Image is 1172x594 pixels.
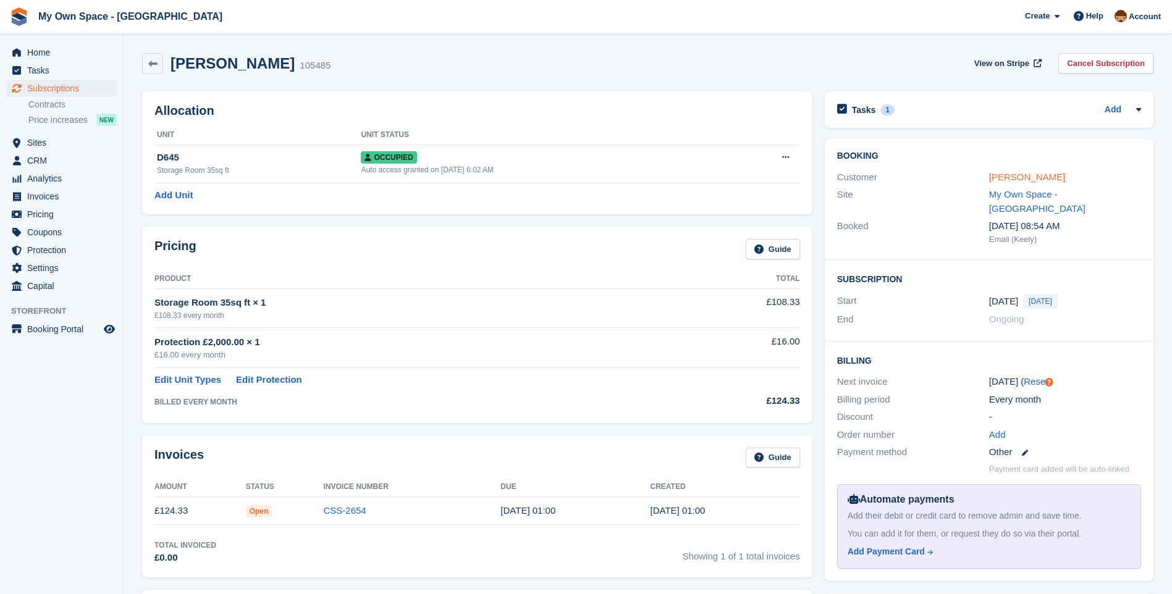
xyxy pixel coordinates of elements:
[880,104,895,115] div: 1
[989,295,1018,309] time: 2025-09-03 00:00:00 UTC
[27,241,101,259] span: Protection
[6,241,117,259] a: menu
[154,335,680,349] div: Protection £2,000.00 × 1
[6,277,117,295] a: menu
[837,312,989,327] div: End
[27,152,101,169] span: CRM
[680,328,799,368] td: £16.00
[989,219,1141,233] div: [DATE] 08:54 AM
[28,114,88,126] span: Price increases
[500,477,650,497] th: Due
[6,62,117,79] a: menu
[680,288,799,327] td: £108.33
[837,428,989,442] div: Order number
[154,125,361,145] th: Unit
[236,373,302,387] a: Edit Protection
[1105,103,1121,117] a: Add
[154,188,193,203] a: Add Unit
[27,134,101,151] span: Sites
[837,170,989,185] div: Customer
[1115,10,1127,22] img: Paula Harris
[1025,10,1050,22] span: Create
[27,188,101,205] span: Invoices
[680,269,799,289] th: Total
[96,114,117,126] div: NEW
[6,152,117,169] a: menu
[157,151,361,165] div: D645
[848,545,1126,558] a: Add Payment Card
[989,428,1006,442] a: Add
[6,170,117,187] a: menu
[1129,10,1161,23] span: Account
[154,349,680,361] div: £16.00 every month
[837,445,989,459] div: Payment method
[848,509,1131,522] div: Add their debit or credit card to remove admin and save time.
[361,151,416,164] span: Occupied
[989,463,1129,475] p: Payment card added will be auto-linked
[989,314,1024,324] span: Ongoing
[154,551,216,565] div: £0.00
[989,172,1065,182] a: [PERSON_NAME]
[1058,53,1153,73] a: Cancel Subscription
[837,393,989,407] div: Billing period
[6,44,117,61] a: menu
[157,165,361,176] div: Storage Room 35sq ft
[27,80,101,97] span: Subscriptions
[27,62,101,79] span: Tasks
[154,269,680,289] th: Product
[102,322,117,337] a: Preview store
[837,354,1141,366] h2: Billing
[974,57,1029,70] span: View on Stripe
[154,310,680,321] div: £108.33 every month
[6,206,117,223] a: menu
[1024,376,1048,387] a: Reset
[27,320,101,338] span: Booking Portal
[683,540,800,565] span: Showing 1 of 1 total invoices
[989,375,1141,389] div: [DATE] ( )
[324,505,366,516] a: CSS-2654
[1043,377,1055,388] div: Tooltip anchor
[154,104,800,118] h2: Allocation
[848,545,925,558] div: Add Payment Card
[500,505,555,516] time: 2025-09-04 00:00:00 UTC
[650,505,705,516] time: 2025-09-03 00:00:10 UTC
[28,99,117,111] a: Contracts
[848,492,1131,507] div: Automate payments
[6,134,117,151] a: menu
[837,410,989,424] div: Discount
[1023,294,1058,309] span: [DATE]
[300,59,331,73] div: 105485
[154,373,221,387] a: Edit Unit Types
[154,477,246,497] th: Amount
[989,233,1141,246] div: Email (Keely)
[852,104,876,115] h2: Tasks
[680,394,799,408] div: £124.33
[11,305,123,317] span: Storefront
[246,505,272,517] span: Open
[154,448,204,468] h2: Invoices
[27,170,101,187] span: Analytics
[6,320,117,338] a: menu
[27,224,101,241] span: Coupons
[324,477,501,497] th: Invoice Number
[27,259,101,277] span: Settings
[989,189,1086,214] a: My Own Space - [GEOGRAPHIC_DATA]
[154,540,216,551] div: Total Invoiced
[154,396,680,408] div: BILLED EVERY MONTH
[6,80,117,97] a: menu
[246,477,324,497] th: Status
[154,296,680,310] div: Storage Room 35sq ft × 1
[746,448,800,468] a: Guide
[154,239,196,259] h2: Pricing
[28,113,117,127] a: Price increases NEW
[989,445,1141,459] div: Other
[848,527,1131,540] div: You can add it for them, or request they do so via their portal.
[746,239,800,259] a: Guide
[6,259,117,277] a: menu
[6,224,117,241] a: menu
[171,55,295,72] h2: [PERSON_NAME]
[837,272,1141,285] h2: Subscription
[969,53,1044,73] a: View on Stripe
[27,44,101,61] span: Home
[27,277,101,295] span: Capital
